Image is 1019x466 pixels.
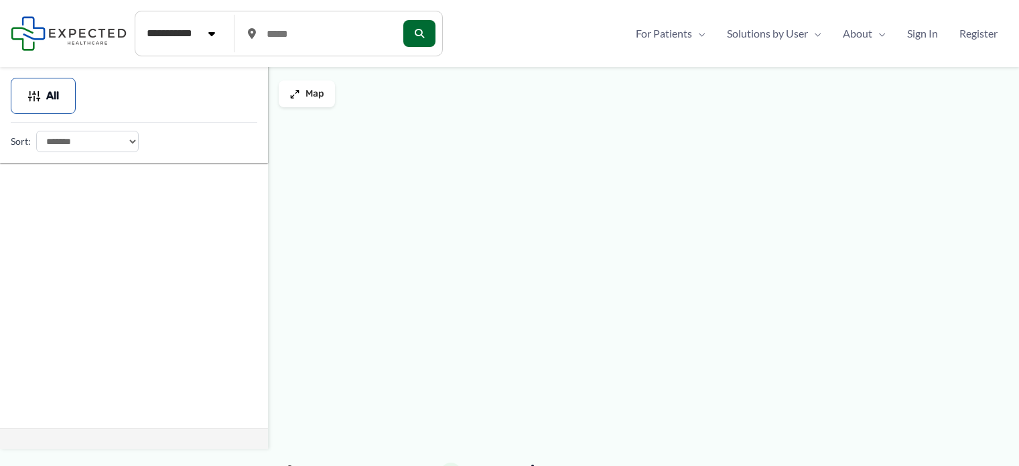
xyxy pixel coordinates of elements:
[636,23,692,44] span: For Patients
[907,23,938,44] span: Sign In
[808,23,821,44] span: Menu Toggle
[289,89,300,99] img: Maximize
[27,89,41,103] img: Filter
[305,89,324,100] span: Map
[832,23,896,44] a: AboutMenu Toggle
[949,23,1008,44] a: Register
[11,133,31,150] label: Sort:
[727,23,808,44] span: Solutions by User
[896,23,949,44] a: Sign In
[279,80,335,107] button: Map
[843,23,872,44] span: About
[11,78,76,114] button: All
[46,91,59,101] span: All
[959,23,998,44] span: Register
[716,23,832,44] a: Solutions by UserMenu Toggle
[625,23,716,44] a: For PatientsMenu Toggle
[872,23,886,44] span: Menu Toggle
[692,23,705,44] span: Menu Toggle
[11,16,127,50] img: Expected Healthcare Logo - side, dark font, small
